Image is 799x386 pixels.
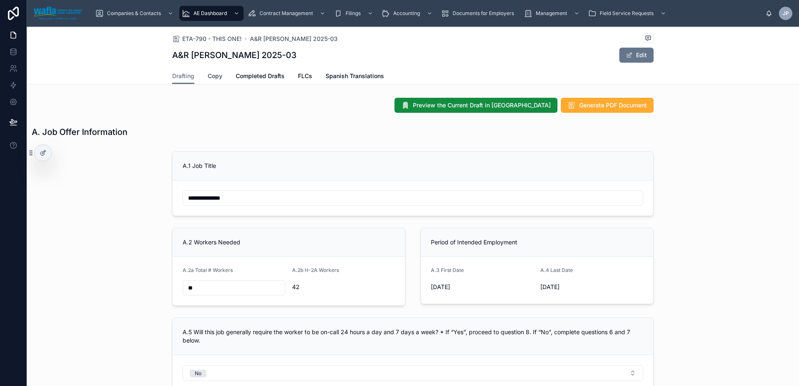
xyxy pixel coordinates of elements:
span: Copy [208,72,222,80]
span: Companies & Contacts [107,10,161,17]
span: Completed Drafts [236,72,285,80]
span: A.1 Job Title [183,162,216,169]
span: Management [536,10,567,17]
span: Documents for Employers [453,10,514,17]
a: Completed Drafts [236,69,285,85]
button: Select Button [183,365,643,381]
a: A&R [PERSON_NAME] 2025-03 [250,35,338,43]
span: A.2 Workers Needed [183,239,240,246]
span: A.2a Total # Workers [183,267,233,273]
img: App logo [33,7,82,20]
span: JP [783,10,789,17]
span: A.3 First Date [431,267,464,273]
div: No [195,370,201,377]
span: FLCs [298,72,312,80]
a: FLCs [298,69,312,85]
span: AE Dashboard [193,10,227,17]
span: Preview the Current Draft in [GEOGRAPHIC_DATA] [413,101,551,109]
a: Copy [208,69,222,85]
span: Contract Management [260,10,313,17]
span: Accounting [393,10,420,17]
span: 42 [292,283,395,291]
button: Preview the Current Draft in [GEOGRAPHIC_DATA] [394,98,557,113]
a: Companies & Contacts [93,6,178,21]
a: Field Service Requests [585,6,670,21]
a: Documents for Employers [438,6,520,21]
span: Period of Intended Employment [431,239,517,246]
a: Accounting [379,6,437,21]
h1: A. Job Offer Information [32,126,127,138]
a: ETA-790 - THIS ONE! [172,35,242,43]
a: Filings [331,6,377,21]
span: Spanish Translations [326,72,384,80]
a: Contract Management [245,6,330,21]
div: scrollable content [89,4,766,23]
button: Edit [619,48,654,63]
button: Generate PDF Document [561,98,654,113]
span: A.5 Will this job generally require the worker to be on-call 24 hours a day and 7 days a week? * ... [183,328,630,344]
a: AE Dashboard [179,6,244,21]
span: [DATE] [431,283,534,291]
span: Filings [346,10,361,17]
span: Drafting [172,72,194,80]
a: Management [522,6,584,21]
a: Drafting [172,69,194,84]
span: A.2b H-2A Workers [292,267,339,273]
span: Generate PDF Document [579,101,647,109]
span: A.4 Last Date [540,267,573,273]
span: Field Service Requests [600,10,654,17]
span: [DATE] [540,283,643,291]
span: ETA-790 - THIS ONE! [182,35,242,43]
a: Spanish Translations [326,69,384,85]
h1: A&R [PERSON_NAME] 2025-03 [172,49,297,61]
